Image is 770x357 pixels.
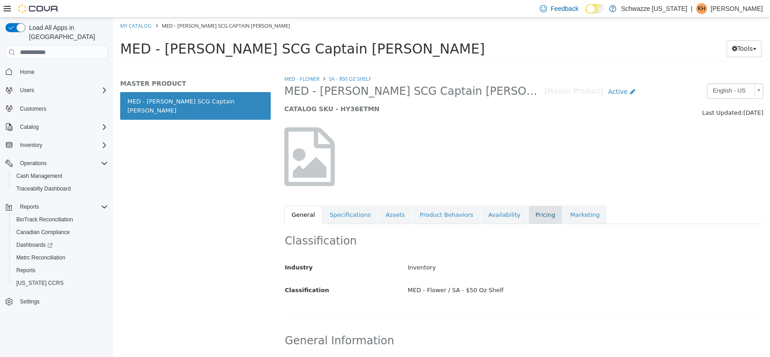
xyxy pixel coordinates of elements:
a: Dashboards [13,240,56,250]
a: Reports [13,265,39,276]
span: Operations [16,158,108,169]
button: Settings [2,295,112,308]
div: Krystal Hernandez [696,3,707,14]
span: Active [495,70,514,78]
button: Reports [16,201,43,212]
h2: Classification [171,216,649,230]
button: Metrc Reconciliation [9,251,112,264]
button: Inventory [16,140,46,151]
a: General [171,188,209,207]
span: Reports [16,201,108,212]
span: [DATE] [630,92,650,98]
img: Cova [18,4,59,13]
a: SA - $50 Oz Shelf [215,58,258,64]
span: Metrc Reconciliation [13,252,108,263]
span: Inventory [20,142,42,149]
button: Customers [2,102,112,115]
a: Canadian Compliance [13,227,73,238]
a: Assets [265,188,298,207]
span: Load All Apps in [GEOGRAPHIC_DATA] [25,23,108,41]
a: Home [16,67,38,78]
button: Operations [2,157,112,170]
span: Reports [13,265,108,276]
a: Settings [16,296,43,307]
a: MED - [PERSON_NAME] SCG Captain [PERSON_NAME] [7,74,157,102]
span: MED - [PERSON_NAME] SCG Captain [PERSON_NAME] [171,67,431,81]
span: Reports [20,203,39,210]
button: Reports [2,201,112,213]
button: Operations [16,158,50,169]
span: Canadian Compliance [13,227,108,238]
span: Cash Management [13,171,108,181]
span: Inventory [16,140,108,151]
span: MED - [PERSON_NAME] SCG Captain [PERSON_NAME] [49,5,177,11]
span: Traceabilty Dashboard [13,183,108,194]
span: Reports [16,267,35,274]
span: Metrc Reconciliation [16,254,65,261]
button: Catalog [2,121,112,133]
a: Availability [368,188,414,207]
h2: General Information [171,316,649,330]
button: Inventory [2,139,112,152]
h5: CATALOG SKU - HY36ETMN [171,87,527,95]
button: Users [16,85,38,96]
p: [PERSON_NAME] [711,3,763,14]
span: Home [16,66,108,77]
div: Inventory [288,242,656,258]
button: Tools [613,23,648,39]
span: Last Updated: [589,92,630,98]
a: MED - Flower [171,58,206,64]
a: Specifications [209,188,264,207]
a: Dashboards [9,239,112,251]
span: Customers [16,103,108,114]
span: Customers [20,105,46,112]
a: Active [490,66,527,83]
a: Metrc Reconciliation [13,252,69,263]
span: Users [20,87,34,94]
a: [US_STATE] CCRS [13,278,67,289]
a: Marketing [449,188,493,207]
span: Canadian Compliance [16,229,70,236]
a: Customers [16,103,50,114]
button: BioTrack Reconciliation [9,213,112,226]
span: Traceabilty Dashboard [16,185,71,192]
span: Operations [20,160,47,167]
span: Dashboards [13,240,108,250]
button: Traceabilty Dashboard [9,182,112,195]
button: Cash Management [9,170,112,182]
button: Users [2,84,112,97]
span: Washington CCRS [13,278,108,289]
button: Catalog [16,122,42,132]
span: English - US [594,66,638,80]
a: BioTrack Reconciliation [13,214,77,225]
input: Dark Mode [585,4,604,14]
span: Industry [171,246,200,253]
button: Reports [9,264,112,277]
span: [US_STATE] CCRS [16,279,63,287]
a: Traceabilty Dashboard [13,183,74,194]
span: Cash Management [16,172,62,180]
a: Product Behaviors [299,188,367,207]
span: Home [20,68,34,76]
a: Pricing [415,188,449,207]
button: Home [2,65,112,78]
small: [Master Product] [431,70,490,78]
a: English - US [594,66,650,81]
span: Dashboards [16,241,53,249]
span: Feedback [551,4,578,13]
button: [US_STATE] CCRS [9,277,112,289]
span: Settings [16,296,108,307]
p: | [691,3,692,14]
nav: Complex example [5,61,108,332]
span: Classification [171,269,216,276]
a: My Catalog [7,5,38,11]
span: Users [16,85,108,96]
span: BioTrack Reconciliation [13,214,108,225]
span: MED - [PERSON_NAME] SCG Captain [PERSON_NAME] [7,23,371,39]
span: Catalog [20,123,39,131]
span: KH [698,3,706,14]
span: BioTrack Reconciliation [16,216,73,223]
p: Schwazze [US_STATE] [621,3,687,14]
button: Canadian Compliance [9,226,112,239]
